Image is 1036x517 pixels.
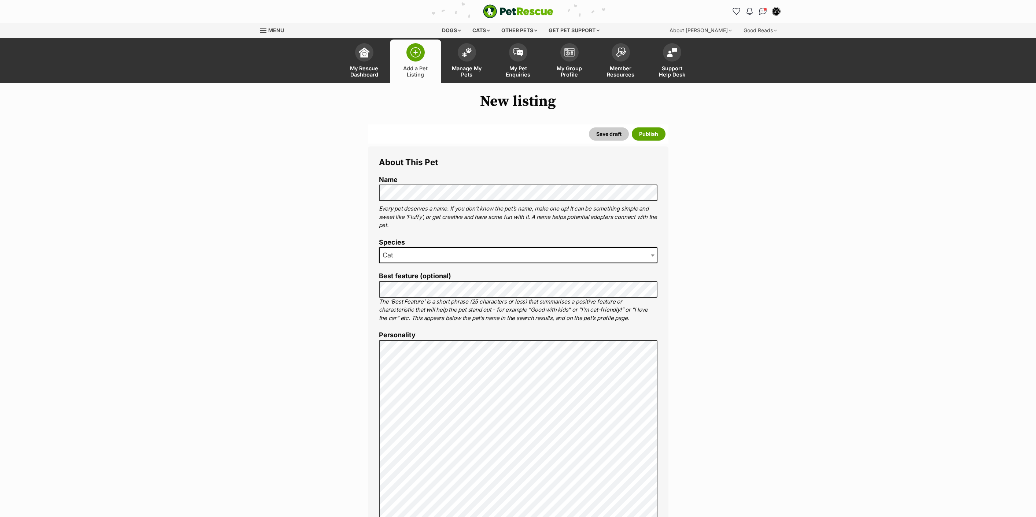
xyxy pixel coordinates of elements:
[589,127,629,141] button: Save draft
[646,40,698,83] a: Support Help Desk
[379,239,657,246] label: Species
[467,23,495,38] div: Cats
[339,40,390,83] a: My Rescue Dashboard
[390,40,441,83] a: Add a Pet Listing
[410,47,421,57] img: add-pet-listing-icon-0afa8454b4691262ce3f59096e99ab1cd57d4a30225e0717b998d2c9b9846f56.svg
[462,48,472,57] img: manage-my-pets-icon-02211641906a0b7f246fdf0571729dbe1e7629f14944591b6c1af311fb30b64b.svg
[493,40,544,83] a: My Pet Enquiries
[379,298,657,323] p: The ‘Best Feature’ is a short phrase (25 characters or less) that summarises a positive feature o...
[656,65,689,78] span: Support Help Desk
[595,40,646,83] a: Member Resources
[437,23,466,38] div: Dogs
[513,48,523,56] img: pet-enquiries-icon-7e3ad2cf08bfb03b45e93fb7055b45f3efa6380592205ae92323e6603595dc1f.svg
[399,65,432,78] span: Add a Pet Listing
[483,4,553,18] img: logo-e224e6f780fb5917bec1dbf3a21bbac754714ae5b6737aabdf751b685950b380.svg
[738,23,782,38] div: Good Reads
[770,5,782,17] button: My account
[268,27,284,33] span: Menu
[379,176,657,184] label: Name
[379,157,438,167] span: About This Pet
[616,47,626,57] img: member-resources-icon-8e73f808a243e03378d46382f2149f9095a855e16c252ad45f914b54edf8863c.svg
[746,8,752,15] img: notifications-46538b983faf8c2785f20acdc204bb7945ddae34d4c08c2a6579f10ce5e182be.svg
[260,23,289,36] a: Menu
[731,5,742,17] a: Favourites
[757,5,769,17] a: Conversations
[664,23,737,38] div: About [PERSON_NAME]
[450,65,483,78] span: Manage My Pets
[379,331,657,339] label: Personality
[496,23,542,38] div: Other pets
[380,250,401,260] span: Cat
[773,8,780,15] img: Sugar and Spice Cat Rescue profile pic
[441,40,493,83] a: Manage My Pets
[544,40,595,83] a: My Group Profile
[379,247,657,263] span: Cat
[564,48,575,57] img: group-profile-icon-3fa3cf56718a62981997c0bc7e787c4b2cf8bcc04b72c1350f741eb67cf2f40e.svg
[604,65,637,78] span: Member Resources
[744,5,756,17] button: Notifications
[731,5,782,17] ul: Account quick links
[359,47,369,57] img: dashboard-icon-eb2f2d2d3e046f16d808141f083e7271f6b2e854fb5c12c21221c1fb7104beca.svg
[667,48,677,57] img: help-desk-icon-fdf02630f3aa405de69fd3d07c3f3aa587a6932b1a1747fa1d2bba05be0121f9.svg
[759,8,767,15] img: chat-41dd97257d64d25036548639549fe6c8038ab92f7586957e7f3b1b290dea8141.svg
[348,65,381,78] span: My Rescue Dashboard
[553,65,586,78] span: My Group Profile
[632,127,666,141] button: Publish
[543,23,605,38] div: Get pet support
[379,272,657,280] label: Best feature (optional)
[379,205,657,230] p: Every pet deserves a name. If you don’t know the pet’s name, make one up! It can be something sim...
[502,65,535,78] span: My Pet Enquiries
[483,4,553,18] a: PetRescue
